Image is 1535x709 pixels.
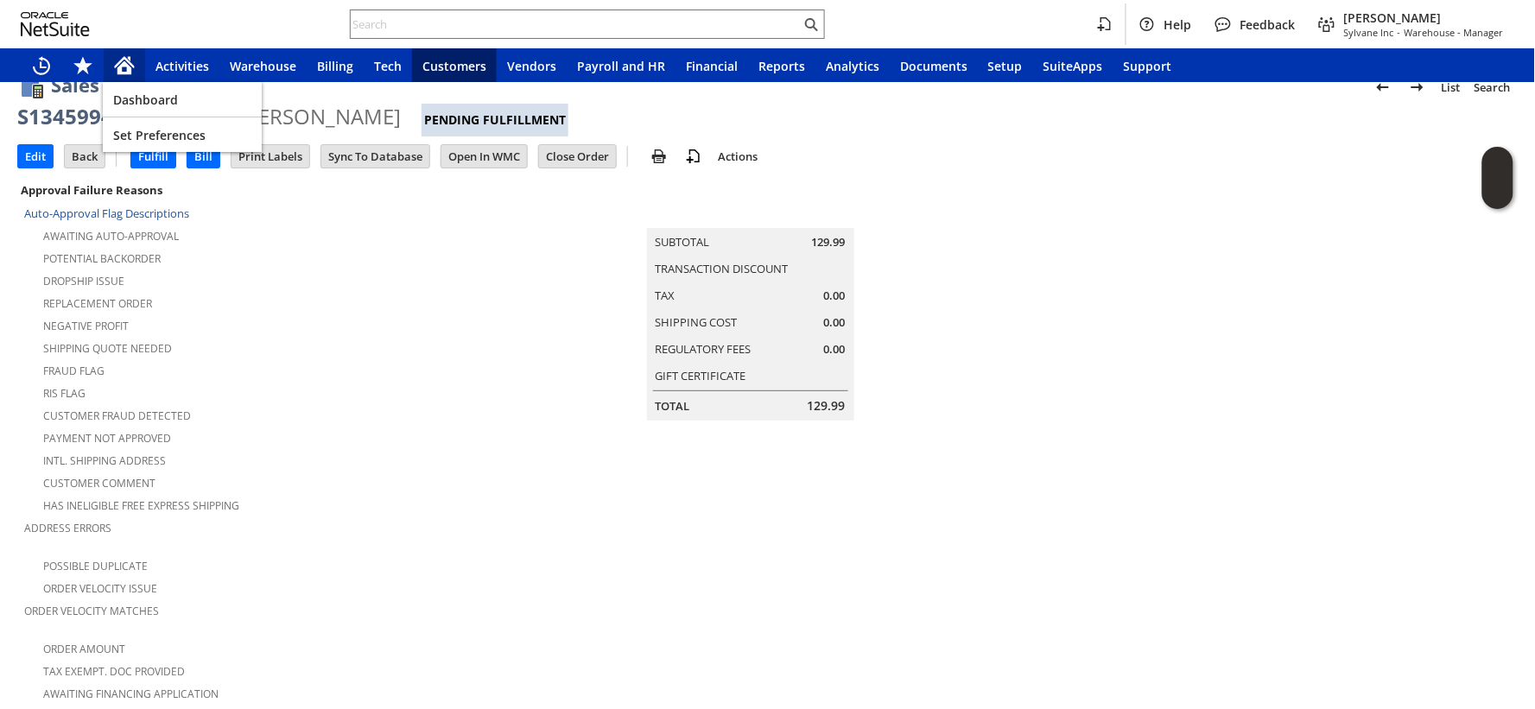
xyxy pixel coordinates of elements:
a: SuiteApps [1033,48,1113,83]
a: Fraud Flag [43,364,105,378]
a: Potential Backorder [43,251,161,266]
img: Next [1407,77,1428,98]
a: Set Preferences [103,117,262,152]
span: 0.00 [824,314,846,331]
a: Customer Comment [43,476,155,491]
span: 0.00 [824,288,846,304]
a: Awaiting Financing Application [43,687,219,701]
a: Awaiting Auto-Approval [43,229,179,244]
span: Reports [758,58,805,74]
a: Reports [748,48,815,83]
a: Possible Duplicate [43,559,148,573]
a: Tax Exempt. Doc Provided [43,664,185,679]
a: Gift Certificate [656,368,746,383]
a: Order Velocity Matches [24,604,159,618]
span: 0.00 [824,341,846,358]
span: 129.99 [812,234,846,250]
input: Print Labels [232,145,309,168]
a: RIS flag [43,386,86,401]
svg: Home [114,55,135,76]
img: add-record.svg [683,146,704,167]
a: Auto-Approval Flag Descriptions [24,206,189,221]
a: Replacement Order [43,296,152,311]
span: Financial [686,58,738,74]
a: Setup [978,48,1033,83]
h1: Sales Order [51,71,161,99]
a: Total [656,398,690,414]
input: Back [65,145,105,168]
input: Open In WMC [441,145,527,168]
a: Customer Fraud Detected [43,408,191,423]
span: Tech [374,58,402,74]
a: Payroll and HR [567,48,676,83]
span: Help [1164,16,1192,33]
span: Dashboard [113,92,251,108]
span: Billing [317,58,353,74]
a: Customers [412,48,497,83]
span: Activities [155,58,209,74]
span: Vendors [507,58,556,74]
input: Search [351,14,801,35]
div: Pending Fulfillment [422,104,568,136]
a: Documents [890,48,978,83]
span: Support [1124,58,1172,74]
a: Dashboard [103,82,262,117]
a: Tech [364,48,412,83]
span: SuiteApps [1043,58,1103,74]
span: Feedback [1240,16,1296,33]
input: Sync To Database [321,145,429,168]
a: Dropship Issue [43,274,124,288]
a: Payment not approved [43,431,171,446]
img: print.svg [649,146,669,167]
svg: Search [801,14,821,35]
a: Home [104,48,145,83]
img: Previous [1373,77,1393,98]
span: Warehouse - Manager [1405,26,1504,39]
a: Intl. Shipping Address [43,453,166,468]
a: Tax [656,288,676,303]
a: Vendors [497,48,567,83]
div: Shortcuts [62,48,104,83]
span: 129.99 [808,397,846,415]
span: Analytics [826,58,879,74]
a: Order Amount [43,642,125,656]
a: Billing [307,48,364,83]
a: List [1435,73,1468,101]
svg: Recent Records [31,55,52,76]
a: Activities [145,48,219,83]
a: Order Velocity Issue [43,581,157,596]
input: Close Order [539,145,616,168]
a: Recent Records [21,48,62,83]
input: Edit [18,145,53,168]
a: Transaction Discount [656,261,789,276]
span: Warehouse [230,58,296,74]
input: Bill [187,145,219,168]
span: [PERSON_NAME] [1344,9,1504,26]
span: Set Preferences [113,127,251,143]
span: Documents [900,58,967,74]
a: Subtotal [656,234,710,250]
a: Regulatory Fees [656,341,752,357]
a: Financial [676,48,748,83]
a: Address Errors [24,521,111,535]
a: Support [1113,48,1183,83]
svg: Shortcuts [73,55,93,76]
iframe: Click here to launch Oracle Guided Learning Help Panel [1482,147,1513,209]
a: Shipping Cost [656,314,738,330]
span: Customers [422,58,486,74]
a: Has Ineligible Free Express Shipping [43,498,239,513]
span: Payroll and HR [577,58,665,74]
input: Fulfill [131,145,175,168]
span: Sylvane Inc [1344,26,1394,39]
a: Warehouse [219,48,307,83]
a: Negative Profit [43,319,129,333]
caption: Summary [647,200,854,228]
span: Setup [988,58,1023,74]
svg: logo [21,12,90,36]
a: Analytics [815,48,890,83]
span: - [1398,26,1401,39]
a: Search [1468,73,1518,101]
div: Approval Failure Reasons [17,179,511,201]
a: Shipping Quote Needed [43,341,172,356]
div: S1345994 [17,103,113,130]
